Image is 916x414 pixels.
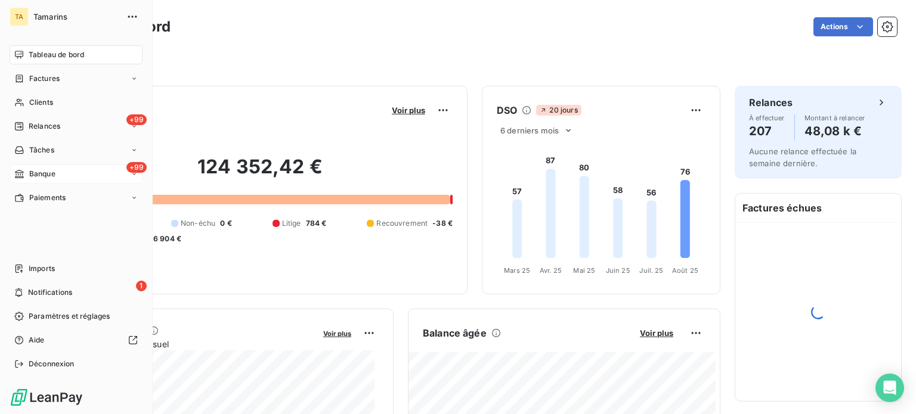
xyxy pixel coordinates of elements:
span: Voir plus [392,105,425,115]
span: +99 [126,114,147,125]
a: Paiements [10,188,143,207]
span: À effectuer [749,114,785,122]
a: Clients [10,93,143,112]
span: Tableau de bord [29,49,84,60]
a: Tableau de bord [10,45,143,64]
tspan: Juil. 25 [639,266,663,275]
span: 6 derniers mois [500,126,559,135]
span: -6 904 € [150,234,181,244]
span: Paiements [29,192,66,203]
a: Paramètres et réglages [10,307,143,326]
span: 1 [136,281,147,291]
span: Déconnexion [29,359,75,369]
span: Aucune relance effectuée la semaine dernière. [749,147,856,168]
span: Clients [29,97,53,108]
tspan: Mars 25 [504,266,530,275]
img: Logo LeanPay [10,388,83,407]
h4: 207 [749,122,785,141]
span: 0 € [220,218,231,229]
h6: DSO [497,103,517,117]
a: Aide [10,331,143,350]
tspan: Juin 25 [606,266,630,275]
h4: 48,08 k € [804,122,865,141]
span: Banque [29,169,55,179]
span: Tamarins [33,12,119,21]
button: Voir plus [320,328,355,338]
div: TA [10,7,29,26]
h6: Factures échues [735,194,901,222]
span: Voir plus [640,328,673,338]
a: +99Relances [10,117,143,136]
span: +99 [126,162,147,173]
span: Paramètres et réglages [29,311,110,322]
span: -38 € [432,218,453,229]
span: Chiffre d'affaires mensuel [67,338,315,350]
span: 784 € [306,218,327,229]
tspan: Avr. 25 [540,266,562,275]
a: Imports [10,259,143,278]
span: Factures [29,73,60,84]
span: Tâches [29,145,54,155]
div: Open Intercom Messenger [875,373,904,402]
h6: Balance âgée [423,326,487,340]
span: Non-échu [181,218,215,229]
span: 20 jours [536,105,581,116]
a: Factures [10,69,143,88]
a: +99Banque [10,164,143,183]
span: Aide [29,335,45,345]
span: Notifications [28,287,72,298]
h6: Relances [749,95,793,110]
tspan: Août 25 [672,266,698,275]
a: Tâches [10,141,143,160]
span: Relances [29,121,60,132]
button: Voir plus [388,105,429,116]
span: Imports [29,263,55,274]
span: Voir plus [323,329,351,338]
span: Litige [282,218,301,229]
h2: 124 352,42 € [67,155,453,191]
button: Voir plus [636,328,677,338]
button: Actions [813,17,873,36]
span: Recouvrement [376,218,428,229]
tspan: Mai 25 [573,266,595,275]
span: Montant à relancer [804,114,865,122]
